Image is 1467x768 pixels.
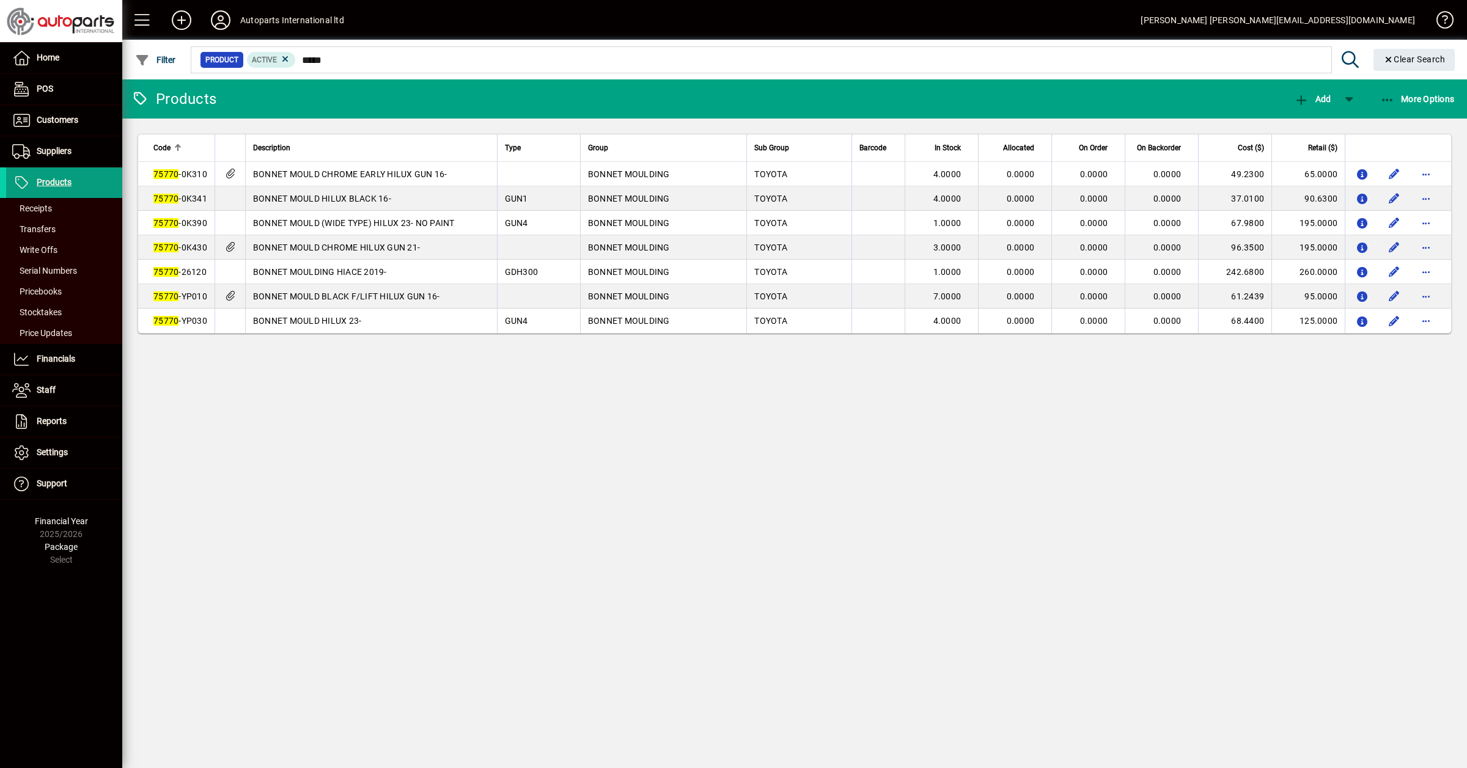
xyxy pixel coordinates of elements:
span: Sub Group [754,141,789,155]
a: Pricebooks [6,281,122,302]
a: Home [6,43,122,73]
span: 0.0000 [1080,267,1108,277]
span: TOYOTA [754,291,787,301]
span: 0.0000 [1080,291,1108,301]
a: Settings [6,437,122,468]
span: Price Updates [12,328,72,338]
td: 260.0000 [1271,260,1345,284]
span: BONNET MOULDING [588,291,670,301]
td: 49.2300 [1198,162,1271,186]
div: Barcode [859,141,897,155]
div: Autoparts International ltd [240,10,344,30]
td: 65.0000 [1271,162,1345,186]
span: Allocated [1003,141,1034,155]
span: TOYOTA [754,194,787,203]
span: BONNET MOULD CHROME HILUX GUN 21- [253,243,420,252]
span: Write Offs [12,245,57,255]
span: 0.0000 [1153,194,1182,203]
span: 0.0000 [1080,243,1108,252]
span: TOYOTA [754,316,787,326]
em: 75770 [153,316,178,326]
span: POS [37,84,53,93]
span: Active [252,56,277,64]
button: More options [1416,287,1436,306]
a: POS [6,74,122,104]
button: More options [1416,238,1436,257]
a: Transfers [6,219,122,240]
span: Add [1294,94,1331,104]
span: 0.0000 [1153,316,1182,326]
span: Clear Search [1383,54,1446,64]
span: 0.0000 [1007,218,1035,228]
span: Receipts [12,203,52,213]
a: Knowledge Base [1427,2,1452,42]
span: 0.0000 [1153,218,1182,228]
span: 0.0000 [1007,194,1035,203]
a: Serial Numbers [6,260,122,281]
button: Edit [1384,238,1404,257]
span: 0.0000 [1007,267,1035,277]
div: [PERSON_NAME] [PERSON_NAME][EMAIL_ADDRESS][DOMAIN_NAME] [1141,10,1415,30]
span: 0.0000 [1080,169,1108,179]
span: 4.0000 [933,194,961,203]
div: Allocated [986,141,1045,155]
span: 7.0000 [933,291,961,301]
span: 0.0000 [1007,243,1035,252]
span: Home [37,53,59,62]
button: More Options [1377,88,1458,110]
span: GDH300 [505,267,539,277]
a: Staff [6,375,122,406]
span: -26120 [153,267,207,277]
span: GUN4 [505,316,528,326]
span: 0.0000 [1007,291,1035,301]
span: 4.0000 [933,169,961,179]
button: More options [1416,311,1436,331]
td: 125.0000 [1271,309,1345,333]
td: 242.6800 [1198,260,1271,284]
span: 1.0000 [933,267,961,277]
div: Group [588,141,739,155]
span: Pricebooks [12,287,62,296]
span: Transfers [12,224,56,234]
span: GUN1 [505,194,528,203]
div: Description [253,141,490,155]
span: BONNET MOULD HILUX 23- [253,316,362,326]
span: -0K310 [153,169,207,179]
span: 0.0000 [1007,316,1035,326]
button: Edit [1384,164,1404,184]
span: 4.0000 [933,316,961,326]
button: More options [1416,213,1436,233]
span: Retail ($) [1308,141,1337,155]
span: 0.0000 [1153,169,1182,179]
em: 75770 [153,291,178,301]
span: On Order [1079,141,1108,155]
span: Description [253,141,290,155]
span: BONNET MOULDING HIACE 2019- [253,267,387,277]
span: TOYOTA [754,267,787,277]
button: Filter [132,49,179,71]
span: BONNET MOULD (WIDE TYPE) HILUX 23- NO PAINT [253,218,455,228]
span: 0.0000 [1007,169,1035,179]
span: In Stock [935,141,961,155]
span: Cost ($) [1238,141,1264,155]
button: More options [1416,262,1436,282]
div: Code [153,141,207,155]
button: Profile [201,9,240,31]
span: More Options [1380,94,1455,104]
span: Type [505,141,521,155]
div: On Order [1059,141,1119,155]
td: 195.0000 [1271,235,1345,260]
span: Code [153,141,171,155]
span: Group [588,141,608,155]
a: Financials [6,344,122,375]
div: In Stock [913,141,972,155]
span: BONNET MOULDING [588,243,670,252]
span: Customers [37,115,78,125]
span: -0K430 [153,243,207,252]
span: BONNET MOULDING [588,267,670,277]
a: Price Updates [6,323,122,343]
span: Products [37,177,72,187]
span: Financials [37,354,75,364]
button: Add [162,9,201,31]
span: Suppliers [37,146,72,156]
